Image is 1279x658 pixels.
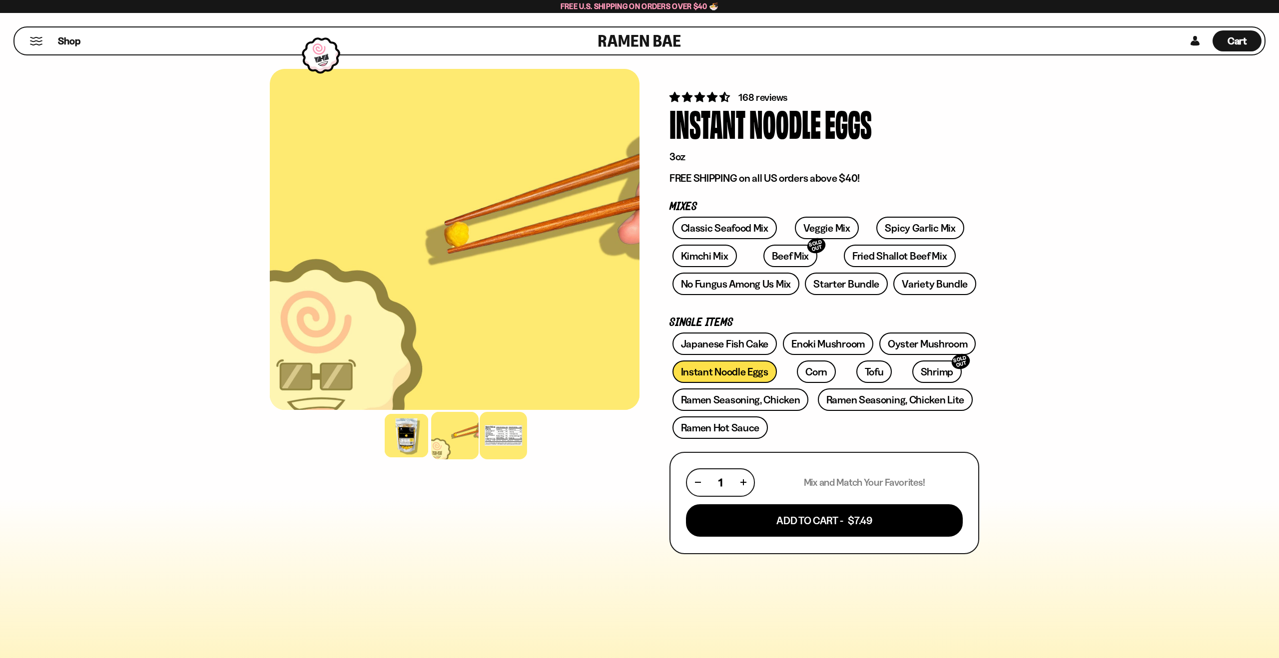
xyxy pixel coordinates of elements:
a: Shop [58,30,80,51]
span: Free U.S. Shipping on Orders over $40 🍜 [561,1,719,11]
p: Mixes [669,202,979,212]
a: Ramen Seasoning, Chicken [672,388,809,411]
p: Mix and Match Your Favorites! [804,476,925,489]
span: Cart [1228,35,1247,47]
div: SOLD OUT [805,236,827,256]
div: Noodle [749,104,821,142]
span: 168 reviews [738,91,787,103]
p: Single Items [669,318,979,328]
a: Fried Shallot Beef Mix [844,245,955,267]
a: Cart [1213,27,1262,54]
a: Spicy Garlic Mix [876,217,964,239]
a: Enoki Mushroom [783,332,873,355]
a: Classic Seafood Mix [672,217,777,239]
a: Variety Bundle [893,273,976,295]
div: Instant [669,104,745,142]
a: Kimchi Mix [672,245,737,267]
button: Mobile Menu Trigger [29,37,43,45]
span: 1 [718,476,722,489]
a: No Fungus Among Us Mix [672,273,799,295]
div: SOLD OUT [950,352,972,371]
a: Beef MixSOLD OUT [763,245,818,267]
a: Tofu [856,360,892,383]
a: Starter Bundle [805,273,888,295]
a: Japanese Fish Cake [672,332,777,355]
a: ShrimpSOLD OUT [912,360,962,383]
a: Veggie Mix [795,217,859,239]
a: Oyster Mushroom [879,332,976,355]
button: Add To Cart - $7.49 [686,504,963,537]
span: Shop [58,34,80,48]
p: FREE SHIPPING on all US orders above $40! [669,172,979,185]
a: Ramen Seasoning, Chicken Lite [818,388,973,411]
p: 3oz [669,150,979,163]
div: Eggs [825,104,872,142]
span: 4.73 stars [669,91,732,103]
a: Corn [797,360,836,383]
a: Ramen Hot Sauce [672,416,768,439]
